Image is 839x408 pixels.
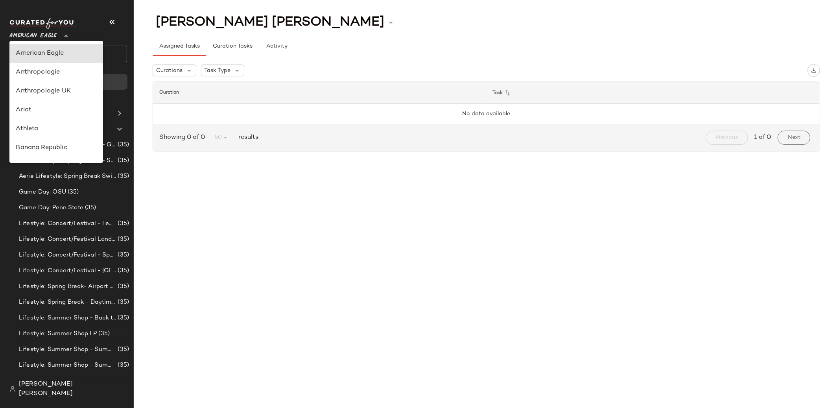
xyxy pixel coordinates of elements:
[116,298,129,307] span: (35)
[787,135,800,141] span: Next
[25,78,56,87] span: Dashboard
[27,109,78,118] span: Global Clipboards
[78,109,88,118] span: (0)
[116,266,129,275] span: (35)
[19,345,116,354] span: Lifestyle: Summer Shop - Summer Abroad
[27,93,62,102] span: All Products
[19,298,116,307] span: Lifestyle: Spring Break - Daytime Casual
[156,15,384,30] span: [PERSON_NAME] [PERSON_NAME]
[487,82,820,104] th: Task
[116,251,129,260] span: (35)
[116,156,129,165] span: (35)
[153,82,487,104] th: Curation
[9,386,16,392] img: svg%3e
[116,282,129,291] span: (35)
[159,43,200,50] span: Assigned Tasks
[116,140,129,150] span: (35)
[116,235,129,244] span: (35)
[205,66,231,75] span: Task Type
[159,133,208,142] span: Showing 0 of 0
[19,219,116,228] span: Lifestyle: Concert/Festival - Femme
[116,314,129,323] span: (35)
[116,345,129,354] span: (35)
[811,68,817,73] img: svg%3e
[116,219,129,228] span: (35)
[266,43,288,50] span: Activity
[116,361,129,370] span: (35)
[13,78,20,86] img: svg%3e
[55,125,68,134] span: (34)
[66,188,79,197] span: (35)
[19,314,116,323] span: Lifestyle: Summer Shop - Back to School Essentials
[19,172,116,181] span: Aerie Lifestyle: Spring Break Swimsuits Landing Page
[19,188,66,197] span: Game Day: OSU
[778,131,810,145] button: Next
[19,203,83,212] span: Game Day: Penn State
[19,140,116,150] span: Aerie Lifestyle: Spring Break - Girly/Femme
[19,282,116,291] span: Lifestyle: Spring Break- Airport Style
[156,66,183,75] span: Curations
[19,251,116,260] span: Lifestyle: Concert/Festival - Sporty
[83,203,96,212] span: (35)
[19,156,116,165] span: Aerie Lifestyle: Spring Break - Sporty
[754,133,771,142] span: 1 of 0
[153,104,820,124] td: No data available
[19,377,116,386] span: Lifestyle: Summer Shop - Summer Study Sessions
[19,329,97,338] span: Lifestyle: Summer Shop LP
[19,380,127,399] span: [PERSON_NAME] [PERSON_NAME]
[116,172,129,181] span: (35)
[19,266,116,275] span: Lifestyle: Concert/Festival - [GEOGRAPHIC_DATA]
[212,43,253,50] span: Curation Tasks
[9,27,57,41] span: American Eagle
[9,18,76,29] img: cfy_white_logo.C9jOOHJF.svg
[97,329,110,338] span: (35)
[235,133,258,142] span: results
[27,125,55,134] span: Curations
[19,361,116,370] span: Lifestyle: Summer Shop - Summer Internship
[116,377,129,386] span: (35)
[19,235,116,244] span: Lifestyle: Concert/Festival Landing Page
